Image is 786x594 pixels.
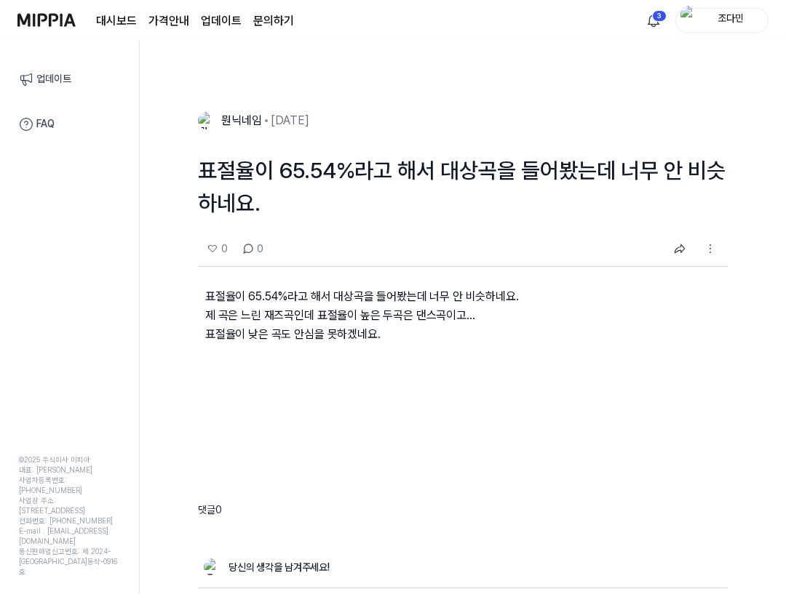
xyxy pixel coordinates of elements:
div: 0 [242,240,263,257]
img: 알림 [645,12,662,29]
img: dot [265,119,268,122]
button: 당신의 생각을 남겨주세요! [229,553,722,582]
button: 0 [207,240,228,257]
div: 댓글 0 [198,503,728,518]
div: 사업자등록번호: [PHONE_NUMBER] [19,475,120,495]
div: 3 [652,10,667,22]
div: 사업장 주소: [STREET_ADDRESS] [19,495,120,515]
div: 대표: [PERSON_NAME] [19,465,120,475]
img: like [242,243,254,254]
img: 조다민 [204,558,221,576]
div: 조다민 [702,12,759,28]
img: dislike [207,243,218,254]
button: 알림3 [642,9,665,32]
div: 전화번호: [PHONE_NUMBER] [19,515,120,526]
div: E-mail : [EMAIL_ADDRESS][DOMAIN_NAME] [19,526,120,546]
button: profile조다민 [675,8,769,33]
div: 표절율이 65.54%라고 해서 대상곡을 들어봤는데 너무 안 비슷하네요. [198,154,728,220]
img: 뭔닉네임 [198,112,215,129]
div: © 2025 주식회사 미피아 [19,454,120,465]
img: profile [680,6,698,35]
img: 더보기 [702,240,719,257]
img: share [672,241,687,256]
a: 업데이트 [10,64,129,95]
div: 뭔닉네임 [215,112,265,129]
a: 대시보드 [96,12,137,30]
a: 업데이트 [201,12,242,30]
div: 통신판매업신고번호: 제 2024-[GEOGRAPHIC_DATA]동작-0916 호 [19,546,120,577]
a: FAQ [10,109,129,140]
div: [DATE] [268,112,309,129]
p: 표절율이 65.54%라고 해서 대상곡을 들어봤는데 너무 안 비슷하네요. 제 곡은 느린 재즈곡인데 표절율이 높은 두곡은 댄스곡이고... 표절율이 낮은 곡도 안심을 못하겠네요. [198,267,728,387]
button: 가격안내 [148,12,189,30]
a: 문의하기 [253,12,294,30]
